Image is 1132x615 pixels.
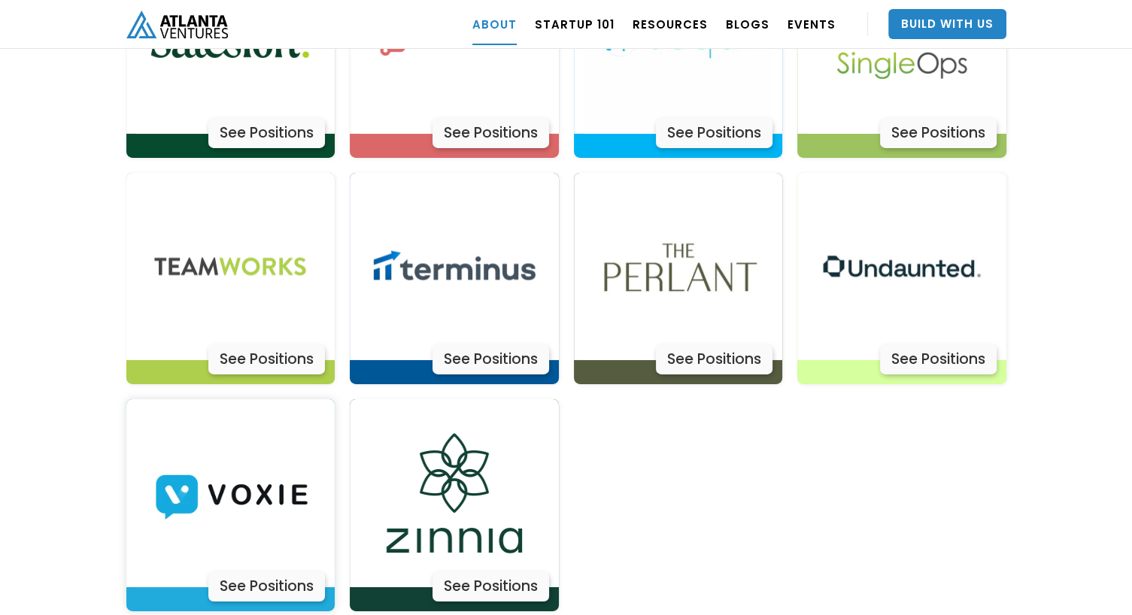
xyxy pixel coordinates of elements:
[208,571,325,601] div: See Positions
[808,173,996,361] img: Actively Learn
[726,3,769,45] a: BLOGS
[574,173,783,385] a: Actively LearnSee Positions
[535,3,615,45] a: Startup 101
[656,118,772,148] div: See Positions
[432,571,549,601] div: See Positions
[880,344,997,374] div: See Positions
[880,118,997,148] div: See Positions
[360,399,548,587] img: Actively Learn
[633,3,708,45] a: RESOURCES
[350,399,559,611] a: Actively LearnSee Positions
[432,118,549,148] div: See Positions
[208,118,325,148] div: See Positions
[208,344,325,374] div: See Positions
[432,344,549,374] div: See Positions
[126,399,335,611] a: Actively LearnSee Positions
[136,173,324,361] img: Actively Learn
[360,173,548,361] img: Actively Learn
[584,173,772,361] img: Actively Learn
[126,173,335,385] a: Actively LearnSee Positions
[788,3,836,45] a: EVENTS
[797,173,1006,385] a: Actively LearnSee Positions
[656,344,772,374] div: See Positions
[472,3,517,45] a: ABOUT
[888,9,1006,39] a: Build With Us
[136,399,324,587] img: Actively Learn
[350,173,559,385] a: Actively LearnSee Positions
